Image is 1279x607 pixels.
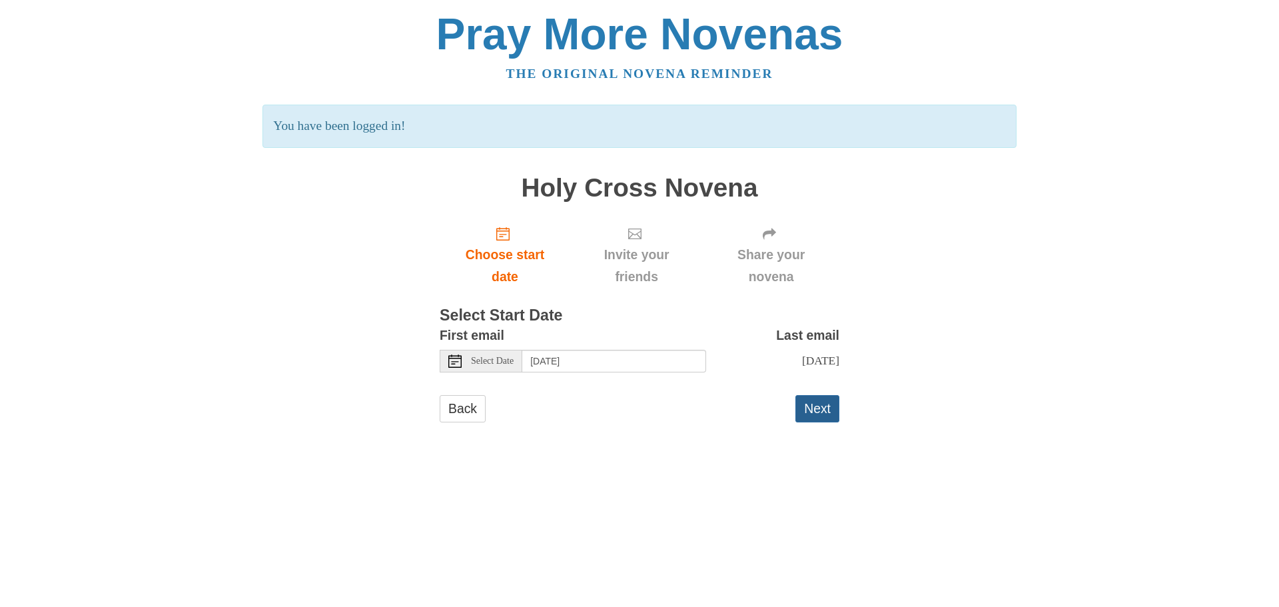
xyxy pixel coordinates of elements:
[584,244,689,288] span: Invite your friends
[436,9,843,59] a: Pray More Novenas
[440,324,504,346] label: First email
[802,354,839,367] span: [DATE]
[795,395,839,422] button: Next
[440,215,570,295] a: Choose start date
[703,215,839,295] div: Click "Next" to confirm your start date first.
[776,324,839,346] label: Last email
[440,307,839,324] h3: Select Start Date
[440,174,839,203] h1: Holy Cross Novena
[453,244,557,288] span: Choose start date
[570,215,703,295] div: Click "Next" to confirm your start date first.
[440,395,486,422] a: Back
[471,356,514,366] span: Select Date
[262,105,1016,148] p: You have been logged in!
[716,244,826,288] span: Share your novena
[506,67,773,81] a: The original novena reminder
